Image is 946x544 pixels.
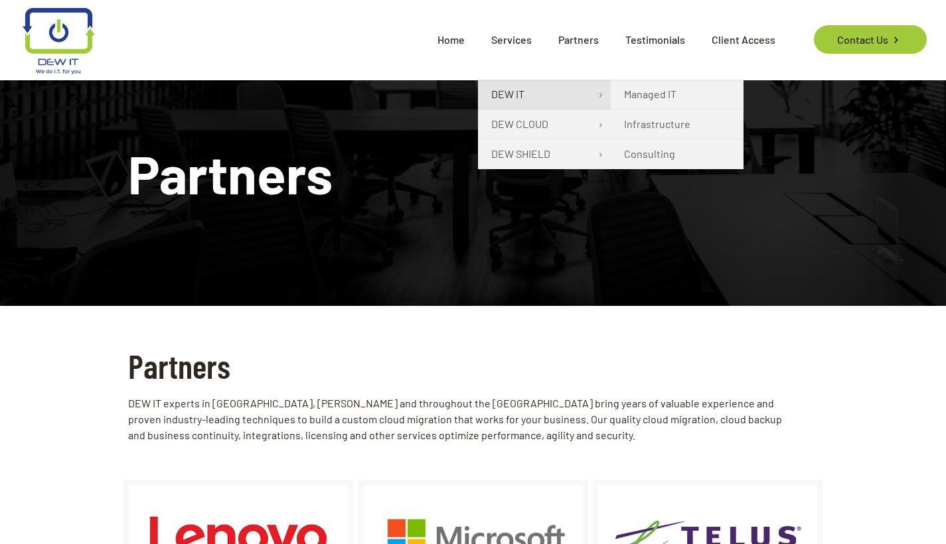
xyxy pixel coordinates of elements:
a: Consulting [611,139,744,169]
span: DEW CLOUD [491,116,548,132]
h2: Partners [128,346,798,385]
a: Contact Us [814,25,926,54]
span: Managed IT [624,86,676,102]
a: DEW SHIELD [478,139,611,169]
span: Testimonials [612,20,698,60]
span: DEW IT [491,86,524,102]
span: DEW SHIELD [491,146,550,162]
span: Home [424,20,478,60]
img: logo [23,8,95,74]
p: DEW IT experts in [GEOGRAPHIC_DATA], [PERSON_NAME] and throughout the [GEOGRAPHIC_DATA] bring yea... [128,395,798,443]
span: Client Access [698,20,789,60]
a: DEW IT [478,80,611,109]
a: DEW CLOUD [478,109,611,139]
h1: Partners [128,147,818,200]
span: Partners [545,20,612,60]
span: Consulting [624,146,675,162]
span: Infrastructure [624,116,690,132]
a: Managed IT [611,80,744,109]
a: Infrastructure [611,109,744,139]
span: Services [478,20,545,60]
